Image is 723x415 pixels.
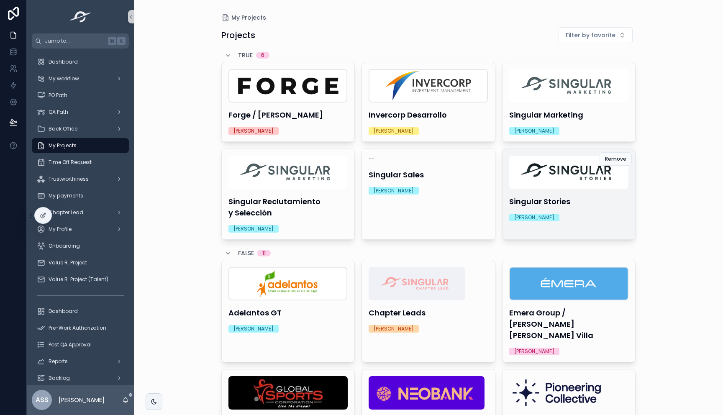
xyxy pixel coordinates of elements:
span: Trustworthiness [49,176,89,182]
span: Reports [49,358,68,365]
a: My workflow [32,71,129,86]
a: Post QA Approval [32,337,129,352]
h4: Emera Group / [PERSON_NAME] [PERSON_NAME] Villa [509,307,629,341]
span: My Projects [49,142,77,149]
img: SMarketing.png [228,156,348,189]
span: TRUE [238,51,253,59]
span: Dashboard [49,59,78,65]
a: Trustworthiness [32,172,129,187]
a: LogosSingular.pngEmera Group / [PERSON_NAME] [PERSON_NAME] Villa[PERSON_NAME] [502,260,636,362]
img: Forge.png [228,69,348,102]
a: PO Path [32,88,129,103]
span: Remove [605,156,626,162]
a: --Singular Sales[PERSON_NAME] [361,149,495,240]
span: My workflow [49,75,79,82]
img: PC—HorizontalStacked—Dark.svg [509,376,608,410]
img: cropimage9134.webp [228,376,348,410]
div: [PERSON_NAME] [233,225,274,233]
a: Adelantos.pngAdelantos GT[PERSON_NAME] [221,260,355,362]
div: [PERSON_NAME] [514,348,554,355]
div: 6 [261,52,264,59]
span: Backlog [49,375,70,382]
span: Pre-Work Authorization [49,325,106,331]
img: invercorp.png [369,69,488,102]
div: [PERSON_NAME] [374,127,414,135]
a: Value R. Project [32,255,129,270]
span: PO Path [49,92,67,99]
span: K [118,38,125,44]
a: My Profile [32,222,129,237]
h4: Singular Sales [369,169,488,180]
a: Time Off Request [32,155,129,170]
h4: Adelantos GT [228,307,348,318]
span: My Profile [49,226,72,233]
a: Pre-Work Authorization [32,320,129,336]
a: Reports [32,354,129,369]
div: [PERSON_NAME] [514,214,554,221]
a: invercorp.pngInvercorp Desarrollo[PERSON_NAME] [361,62,495,142]
img: Singular-Chapter-Lead.png [369,267,465,300]
a: Dashboard [32,54,129,69]
button: Remove [600,152,632,166]
span: My payments [49,192,83,199]
span: Back Office [49,126,77,132]
a: My payments [32,188,129,203]
a: Backlog [32,371,129,386]
button: Select Button [559,27,633,43]
a: SMarketing.pngSingular Reclutamiento y Selección[PERSON_NAME] [221,149,355,240]
h1: Projects [221,29,255,41]
h4: Singular Reclutamiento y Selección [228,196,348,218]
a: Dashboard [32,304,129,319]
div: [PERSON_NAME] [233,325,274,333]
button: Jump to...K [32,33,129,49]
span: Post QA Approval [49,341,92,348]
div: [PERSON_NAME] [374,325,414,333]
div: [PERSON_NAME] [374,187,414,195]
h4: Singular Stories [509,196,629,207]
img: SMarketing.png [509,69,628,102]
a: Onboarding [32,238,129,254]
img: SStories.png [509,156,628,189]
div: 11 [262,250,266,256]
h4: Forge / [PERSON_NAME] [228,109,348,120]
span: ASS [36,395,49,405]
span: Chapter Lead [49,209,83,216]
span: Onboarding [49,243,80,249]
img: Adelantos.png [228,267,348,300]
img: Screenshot-2023-06-01-at-16.36.25.png [369,376,485,410]
h4: Invercorp Desarrollo [369,109,488,120]
span: Jump to... [45,38,105,44]
h4: Chapter Leads [369,307,488,318]
a: Back Office [32,121,129,136]
span: QA Path [49,109,68,115]
a: QA Path [32,105,129,120]
span: Filter by favorite [566,31,615,39]
p: [PERSON_NAME] [59,396,105,404]
a: Chapter Lead [32,205,129,220]
a: SStories.pngSingular Stories[PERSON_NAME]Remove [502,149,636,240]
span: Value R. Project (Talent) [49,276,108,283]
h4: Singular Marketing [509,109,629,120]
span: Time Off Request [49,159,92,166]
span: Dashboard [49,308,78,315]
a: Value R. Project (Talent) [32,272,129,287]
img: App logo [67,10,94,23]
div: scrollable content [27,49,134,385]
a: My Projects [221,13,266,22]
img: LogosSingular.png [509,267,628,300]
span: Value R. Project [49,259,87,266]
div: [PERSON_NAME] [233,127,274,135]
a: SMarketing.pngSingular Marketing[PERSON_NAME] [502,62,636,142]
div: [PERSON_NAME] [514,127,554,135]
span: FALSE [238,249,254,257]
a: Singular-Chapter-Lead.pngChapter Leads[PERSON_NAME] [361,260,495,362]
a: My Projects [32,138,129,153]
a: Forge.pngForge / [PERSON_NAME][PERSON_NAME] [221,62,355,142]
span: My Projects [231,13,266,22]
span: -- [369,156,374,162]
